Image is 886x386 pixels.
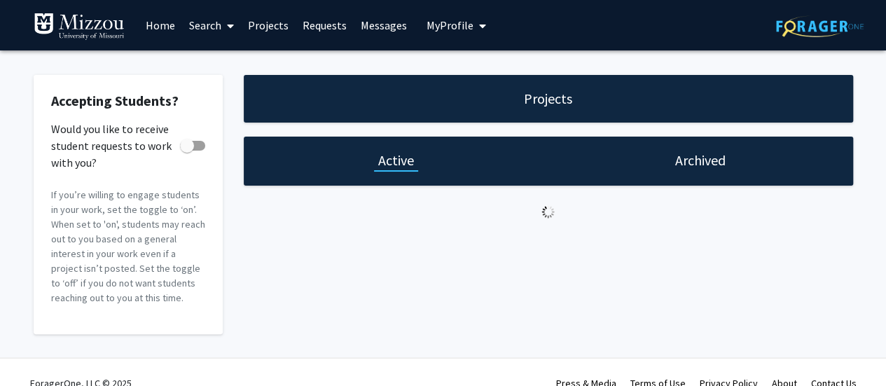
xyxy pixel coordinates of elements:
iframe: Chat [11,323,60,375]
a: Messages [354,1,414,50]
h2: Accepting Students? [51,92,205,109]
p: If you’re willing to engage students in your work, set the toggle to ‘on’. When set to 'on', stud... [51,188,205,305]
h1: Archived [675,151,726,170]
a: Search [182,1,241,50]
h1: Projects [524,89,572,109]
a: Requests [296,1,354,50]
img: University of Missouri Logo [34,13,125,41]
a: Home [139,1,182,50]
h1: Active [378,151,414,170]
a: Projects [241,1,296,50]
span: My Profile [427,18,473,32]
span: Would you like to receive student requests to work with you? [51,120,174,171]
img: Loading [536,200,560,224]
img: ForagerOne Logo [776,15,864,37]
